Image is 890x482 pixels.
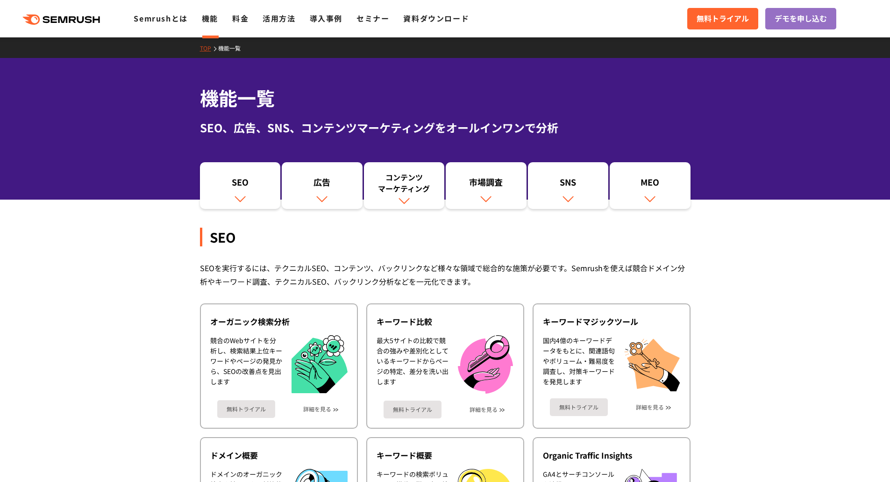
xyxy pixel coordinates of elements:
img: キーワードマジックツール [624,335,680,391]
img: オーガニック検索分析 [292,335,348,394]
a: コンテンツマーケティング [364,162,445,209]
div: SEO [200,228,691,246]
a: 機能 [202,13,218,24]
div: キーワード概要 [377,450,514,461]
div: SEO、広告、SNS、コンテンツマーケティングをオールインワンで分析 [200,119,691,136]
div: 国内4億のキーワードデータをもとに、関連語句やボリューム・難易度を調査し、対策キーワードを発見します [543,335,615,391]
a: 詳細を見る [303,406,331,412]
h1: 機能一覧 [200,84,691,112]
a: 導入事例 [310,13,342,24]
div: 競合のWebサイトを分析し、検索結果上位キーワードやページの発見から、SEOの改善点を見出します [210,335,282,394]
a: SNS [528,162,609,209]
a: TOP [200,44,218,52]
div: ドメイン概要 [210,450,348,461]
div: SEOを実行するには、テクニカルSEO、コンテンツ、バックリンクなど様々な領域で総合的な施策が必要です。Semrushを使えば競合ドメイン分析やキーワード調査、テクニカルSEO、バックリンク分析... [200,261,691,288]
a: 活用方法 [263,13,295,24]
a: セミナー [356,13,389,24]
a: 資料ダウンロード [403,13,469,24]
div: 市場調査 [450,176,522,192]
div: 最大5サイトの比較で競合の強みや差別化としているキーワードからページの特定、差分を洗い出します [377,335,449,394]
a: 機能一覧 [218,44,248,52]
div: キーワードマジックツール [543,316,680,327]
a: MEO [610,162,691,209]
div: SNS [533,176,604,192]
div: キーワード比較 [377,316,514,327]
a: 詳細を見る [470,406,498,413]
a: 無料トライアル [687,8,758,29]
a: SEO [200,162,281,209]
a: 広告 [282,162,363,209]
div: コンテンツ マーケティング [369,172,440,194]
a: デモを申し込む [765,8,836,29]
div: 広告 [286,176,358,192]
div: MEO [614,176,686,192]
a: 無料トライアル [384,401,441,418]
a: 市場調査 [446,162,527,209]
a: Semrushとは [134,13,187,24]
span: デモを申し込む [775,13,827,25]
div: オーガニック検索分析 [210,316,348,327]
a: 無料トライアル [550,398,608,416]
a: 詳細を見る [636,404,664,410]
a: 無料トライアル [217,400,275,418]
a: 料金 [232,13,249,24]
span: 無料トライアル [697,13,749,25]
img: キーワード比較 [458,335,513,394]
div: SEO [205,176,276,192]
div: Organic Traffic Insights [543,450,680,461]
